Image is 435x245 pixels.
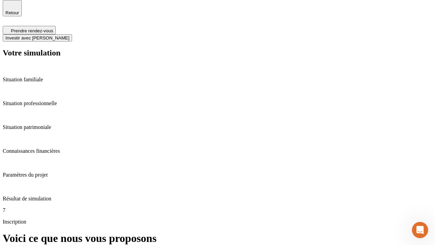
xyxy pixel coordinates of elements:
p: Situation professionnelle [3,100,432,107]
p: Paramètres du projet [3,172,432,178]
iframe: Intercom live chat [412,222,428,238]
p: Situation patrimoniale [3,124,432,130]
span: Retour [5,10,19,15]
span: Investir avec [PERSON_NAME] [5,35,69,40]
p: 7 [3,207,432,213]
p: Résultat de simulation [3,196,432,202]
h1: Voici ce que nous vous proposons [3,232,432,245]
button: Investir avec [PERSON_NAME] [3,34,72,42]
span: Prendre rendez-vous [11,28,53,33]
p: Connaissances financières [3,148,432,154]
p: Situation familiale [3,77,432,83]
p: Inscription [3,219,432,225]
button: Prendre rendez-vous [3,26,56,34]
h2: Votre simulation [3,48,432,58]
